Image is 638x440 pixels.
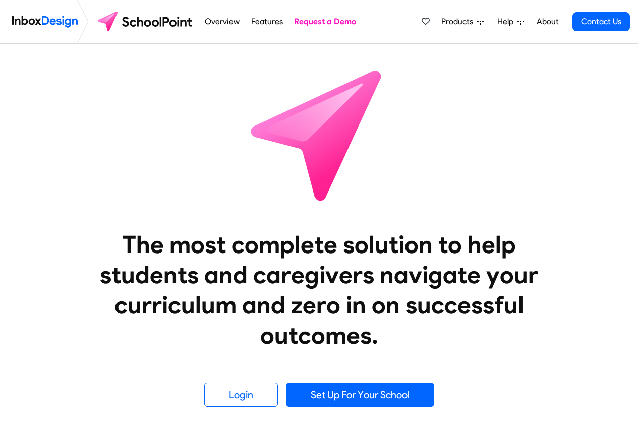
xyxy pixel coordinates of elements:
[202,12,243,32] a: Overview
[248,12,285,32] a: Features
[228,44,410,225] img: icon_schoolpoint.svg
[437,12,488,32] a: Products
[204,383,278,407] a: Login
[286,383,434,407] a: Set Up For Your School
[80,229,559,350] heading: The most complete solution to help students and caregivers navigate your curriculum and zero in o...
[534,12,561,32] a: About
[441,16,477,28] span: Products
[493,12,528,32] a: Help
[497,16,517,28] span: Help
[572,12,630,31] a: Contact Us
[93,10,199,34] img: schoolpoint logo
[292,12,359,32] a: Request a Demo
